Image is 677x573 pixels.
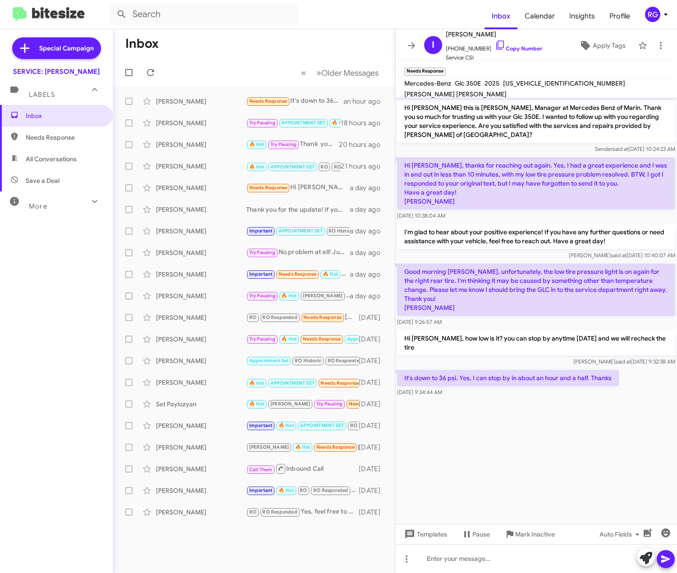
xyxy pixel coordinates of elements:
[446,29,542,40] span: [PERSON_NAME]
[262,314,297,320] span: RO Responded
[249,444,289,450] span: [PERSON_NAME]
[156,313,246,322] div: [PERSON_NAME]
[341,118,388,127] div: 18 hours ago
[249,314,256,320] span: RO
[573,358,675,365] span: [PERSON_NAME] [DATE] 9:32:38 AM
[320,380,359,386] span: Needs Response
[246,269,350,279] div: [EMAIL_ADDRESS][DOMAIN_NAME] Could you please send me all the inspection and the info from your e...
[246,291,350,301] div: Good news, we can extend the flash sale for you. I’d be happy to reserve an appointment with a co...
[517,3,562,29] a: Calendar
[279,487,294,493] span: 🔥 Hot
[313,487,348,493] span: RO Responded
[156,205,246,214] div: [PERSON_NAME]
[645,7,660,22] div: RG
[343,97,388,106] div: an hour ago
[281,120,325,126] span: APPOINTMENT SET
[350,423,377,428] span: RO Historic
[637,7,667,22] button: RG
[156,486,246,495] div: [PERSON_NAME]
[446,40,542,53] span: [PHONE_NUMBER]
[13,67,100,76] div: SERVICE: [PERSON_NAME]
[270,380,315,386] span: APPOINTMENT SET
[249,185,288,191] span: Needs Response
[249,250,275,255] span: Try Pausing
[156,183,246,192] div: [PERSON_NAME]
[249,293,275,299] span: Try Pausing
[350,248,388,257] div: a day ago
[246,485,359,496] div: Thank you!
[359,378,388,387] div: [DATE]
[249,228,273,234] span: Important
[29,202,47,210] span: More
[432,38,435,52] span: I
[246,334,359,344] div: Perfect. Cheers!
[246,312,359,323] div: [PERSON_NAME]- what would two back tires cost (mounted, balanced and front alignment performed) g...
[29,91,55,99] span: Labels
[156,97,246,106] div: [PERSON_NAME]
[615,358,631,365] span: said at
[262,509,297,515] span: RO Responded
[249,336,275,342] span: Try Pausing
[359,464,388,473] div: [DATE]
[570,37,634,54] button: Apply Tags
[359,400,388,409] div: [DATE]
[270,164,315,170] span: APPOINTMENT SET
[403,526,447,542] span: Templates
[249,423,273,428] span: Important
[246,247,350,258] div: No problem at all! Just reach out when you're back in [GEOGRAPHIC_DATA], and we'll schedule your ...
[296,64,311,82] button: Previous
[495,45,542,52] a: Copy Number
[341,162,388,171] div: 21 hours ago
[246,507,359,517] div: Yes, feel free to drop by. Our advisors will assist you with this concern as soon as possible.
[595,146,675,152] span: Sender [DATE] 10:24:23 AM
[39,44,94,53] span: Special Campaign
[300,487,307,493] span: RO
[26,111,102,120] span: Inbox
[339,140,388,149] div: 20 hours ago
[156,291,246,300] div: [PERSON_NAME]
[26,133,102,142] span: Needs Response
[472,526,490,542] span: Pause
[246,226,350,236] div: Thank you so much!
[602,3,637,29] a: Profile
[485,3,517,29] span: Inbox
[249,401,265,407] span: 🔥 Hot
[599,526,643,542] span: Auto Fields
[246,205,350,214] div: Thank you for the update! If you need assistance with anything else or have questions in the futu...
[359,443,388,452] div: [DATE]
[246,399,359,409] div: Service A is done
[270,141,297,147] span: Try Pausing
[156,400,246,409] div: Set Paylozyan
[156,270,246,279] div: [PERSON_NAME]
[395,526,454,542] button: Templates
[246,118,341,128] div: Thanks.
[321,68,379,78] span: Older Messages
[397,264,675,316] p: Good morning [PERSON_NAME], unfortunately, the low tire pressure light is on again for the right ...
[404,68,446,76] small: Needs Response
[311,64,384,82] button: Next
[249,467,273,473] span: Call Them
[316,444,355,450] span: Needs Response
[156,378,246,387] div: [PERSON_NAME]
[246,160,341,172] div: Inbound Call
[246,96,343,106] div: It's down to 36 psi. Yes, I can stop by in about an hour and a half. Thanks
[246,355,359,366] div: We are in [GEOGRAPHIC_DATA] - back [DATE]
[350,227,388,236] div: a day ago
[303,293,343,299] span: [PERSON_NAME]
[249,271,273,277] span: Important
[246,377,359,388] div: Inbound Call
[249,141,265,147] span: 🔥 Hot
[246,182,350,193] div: Hi [PERSON_NAME], now is not a good time. I will call you when I'm ready to bring my car in. Than...
[295,444,311,450] span: 🔥 Hot
[12,37,101,59] a: Special Campaign
[320,164,328,170] span: RO
[156,443,246,452] div: [PERSON_NAME]
[156,227,246,236] div: [PERSON_NAME]
[515,526,555,542] span: Mark Inactive
[296,64,384,82] nav: Page navigation example
[350,291,388,300] div: a day ago
[613,146,628,152] span: said at
[569,252,675,259] span: [PERSON_NAME] [DATE] 10:40:07 AM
